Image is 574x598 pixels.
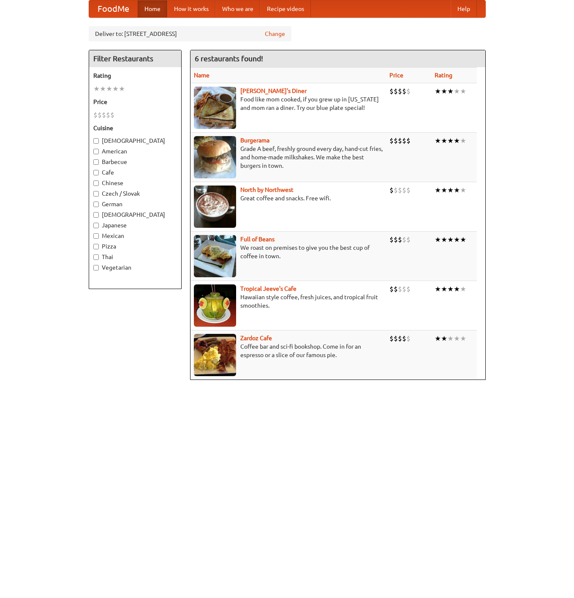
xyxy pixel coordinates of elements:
[93,170,99,175] input: Cafe
[398,334,402,343] li: $
[454,186,460,195] li: ★
[93,210,177,219] label: [DEMOGRAPHIC_DATA]
[102,110,106,120] li: $
[93,147,177,156] label: American
[194,284,236,327] img: jeeves.jpg
[106,84,112,93] li: ★
[398,235,402,244] li: $
[447,87,454,96] li: ★
[93,159,99,165] input: Barbecue
[441,334,447,343] li: ★
[93,212,99,218] input: [DEMOGRAPHIC_DATA]
[406,235,411,244] li: $
[194,72,209,79] a: Name
[93,191,99,197] input: Czech / Slovak
[398,87,402,96] li: $
[194,194,383,202] p: Great coffee and snacks. Free wifi.
[451,0,477,17] a: Help
[447,284,454,294] li: ★
[394,334,398,343] li: $
[93,179,177,187] label: Chinese
[93,265,99,270] input: Vegetarian
[454,87,460,96] li: ★
[454,136,460,145] li: ★
[394,186,398,195] li: $
[93,253,177,261] label: Thai
[435,334,441,343] li: ★
[194,87,236,129] img: sallys.jpg
[454,284,460,294] li: ★
[398,186,402,195] li: $
[402,186,406,195] li: $
[460,334,466,343] li: ★
[93,149,99,154] input: American
[240,87,307,94] a: [PERSON_NAME]'s Diner
[402,334,406,343] li: $
[119,84,125,93] li: ★
[265,30,285,38] a: Change
[389,186,394,195] li: $
[93,221,177,229] label: Japanese
[460,136,466,145] li: ★
[194,145,383,170] p: Grade A beef, freshly ground every day, hand-cut fries, and home-made milkshakes. We make the bes...
[93,158,177,166] label: Barbecue
[194,342,383,359] p: Coffee bar and sci-fi bookshop. Come in for an espresso or a slice of our famous pie.
[441,284,447,294] li: ★
[93,202,99,207] input: German
[394,284,398,294] li: $
[194,293,383,310] p: Hawaiian style coffee, fresh juices, and tropical fruit smoothies.
[447,136,454,145] li: ★
[240,186,294,193] a: North by Northwest
[447,334,454,343] li: ★
[110,110,114,120] li: $
[460,284,466,294] li: ★
[402,136,406,145] li: $
[240,137,269,144] a: Burgerama
[93,232,177,240] label: Mexican
[167,0,215,17] a: How it works
[93,244,99,249] input: Pizza
[240,236,275,243] a: Full of Beans
[435,136,441,145] li: ★
[93,200,177,208] label: German
[195,55,263,63] ng-pluralize: 6 restaurants found!
[406,186,411,195] li: $
[402,284,406,294] li: $
[194,95,383,112] p: Food like mom cooked, if you grew up in [US_STATE] and mom ran a diner. Try our blue plate special!
[441,87,447,96] li: ★
[93,242,177,251] label: Pizza
[194,186,236,228] img: north.jpg
[106,110,110,120] li: $
[93,263,177,272] label: Vegetarian
[389,235,394,244] li: $
[406,136,411,145] li: $
[194,136,236,178] img: burgerama.jpg
[98,110,102,120] li: $
[406,284,411,294] li: $
[93,110,98,120] li: $
[394,87,398,96] li: $
[93,254,99,260] input: Thai
[447,235,454,244] li: ★
[394,136,398,145] li: $
[460,87,466,96] li: ★
[454,334,460,343] li: ★
[93,233,99,239] input: Mexican
[93,189,177,198] label: Czech / Slovak
[138,0,167,17] a: Home
[89,0,138,17] a: FoodMe
[260,0,311,17] a: Recipe videos
[389,72,403,79] a: Price
[406,87,411,96] li: $
[435,186,441,195] li: ★
[93,138,99,144] input: [DEMOGRAPHIC_DATA]
[93,180,99,186] input: Chinese
[240,335,272,341] a: Zardoz Cafe
[93,71,177,80] h5: Rating
[441,186,447,195] li: ★
[93,137,177,145] label: [DEMOGRAPHIC_DATA]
